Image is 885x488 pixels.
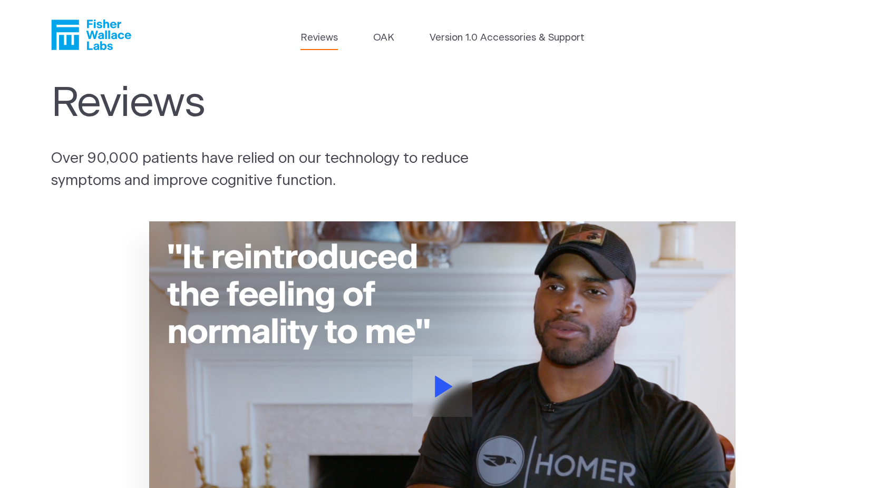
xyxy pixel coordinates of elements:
h1: Reviews [51,80,490,128]
p: Over 90,000 patients have relied on our technology to reduce symptoms and improve cognitive funct... [51,148,512,192]
a: Reviews [300,31,338,45]
a: Fisher Wallace [51,19,131,50]
a: Version 1.0 Accessories & Support [430,31,585,45]
a: OAK [373,31,394,45]
svg: Play [435,376,453,397]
